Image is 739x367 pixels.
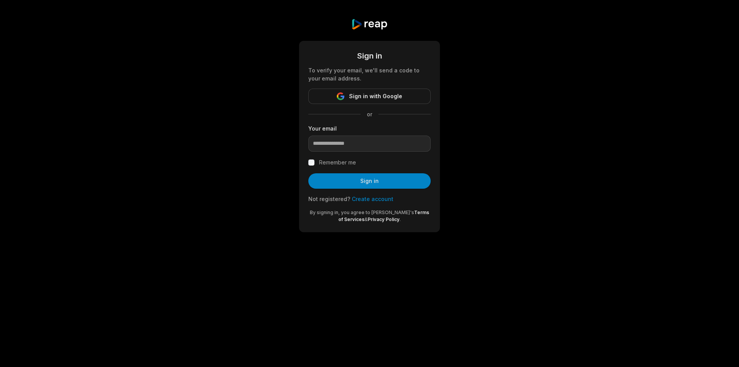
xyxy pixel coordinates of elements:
[308,196,350,202] span: Not registered?
[308,50,431,62] div: Sign in
[364,216,368,222] span: &
[308,66,431,82] div: To verify your email, we'll send a code to your email address.
[349,92,402,101] span: Sign in with Google
[352,196,393,202] a: Create account
[308,89,431,104] button: Sign in with Google
[368,216,400,222] a: Privacy Policy
[308,124,431,132] label: Your email
[308,173,431,189] button: Sign in
[351,18,388,30] img: reap
[319,158,356,167] label: Remember me
[338,209,429,222] a: Terms of Services
[310,209,414,215] span: By signing in, you agree to [PERSON_NAME]'s
[400,216,401,222] span: .
[361,110,378,118] span: or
